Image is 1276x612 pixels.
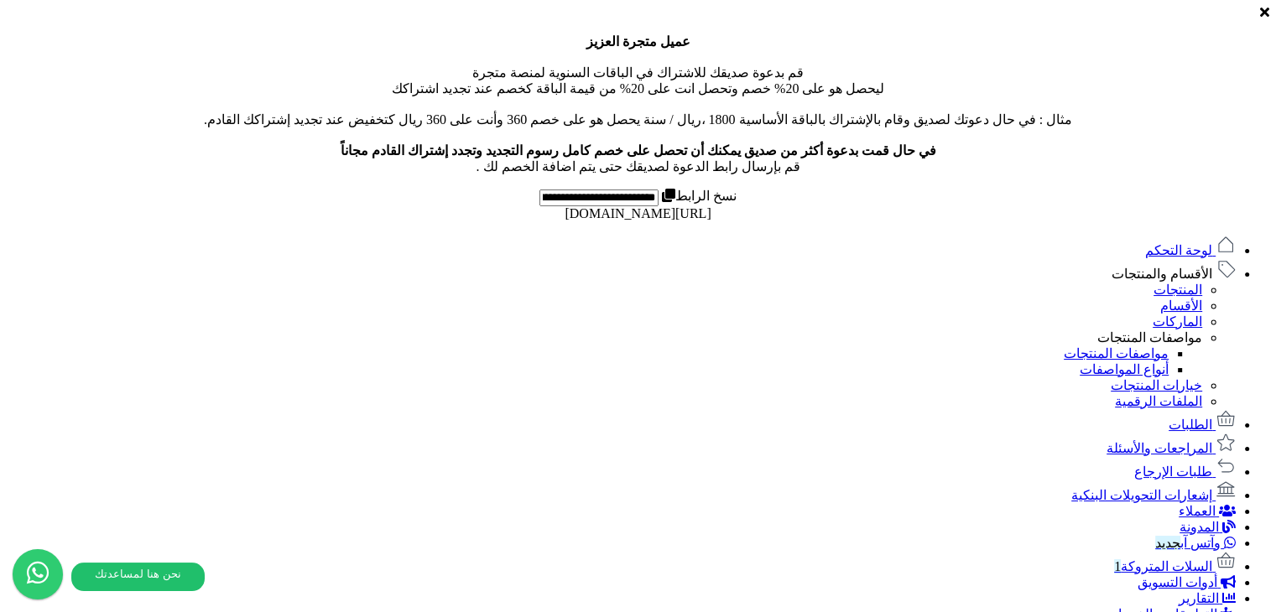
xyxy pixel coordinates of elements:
span: أدوات التسويق [1138,575,1217,589]
a: العملاء [1179,504,1236,518]
span: الطلبات [1169,418,1212,432]
span: التقارير [1179,591,1219,605]
span: 1 [1114,559,1121,573]
span: إشعارات التحويلات البنكية [1071,488,1212,502]
a: وآتس آبجديد [1155,536,1236,550]
span: لوحة التحكم [1145,243,1212,257]
a: الطلبات [1169,418,1236,432]
span: السلات المتروكة [1114,559,1212,573]
span: طلبات الإرجاع [1134,464,1212,479]
span: المراجعات والأسئلة [1107,441,1212,455]
a: التقارير [1179,591,1236,605]
a: السلات المتروكة1 [1114,559,1236,573]
a: المراجعات والأسئلة [1107,441,1236,455]
a: المدونة [1180,520,1236,534]
a: الملفات الرقمية [1115,394,1202,408]
span: الأقسام والمنتجات [1112,267,1212,281]
span: المدونة [1180,520,1219,534]
a: أنواع المواصفات [1080,362,1169,376]
a: الماركات [1153,314,1202,329]
span: جديد [1155,536,1180,550]
a: مواصفات المنتجات [1097,330,1202,345]
a: مواصفات المنتجات [1064,346,1169,360]
a: إشعارات التحويلات البنكية [1071,488,1236,502]
p: قم بدعوة صديقك للاشتراك في الباقات السنوية لمنصة متجرة ليحصل هو على 20% خصم وتحصل انت على 20% من ... [7,34,1269,174]
a: أدوات التسويق [1138,575,1236,589]
b: في حال قمت بدعوة أكثر من صديق يمكنك أن تحصل على خصم كامل رسوم التجديد وتجدد إشتراك القادم مجاناً [341,143,936,158]
div: [URL][DOMAIN_NAME] [7,206,1269,221]
span: العملاء [1179,504,1216,518]
label: نسخ الرابط [659,189,737,203]
b: عميل متجرة العزيز [586,34,690,49]
span: وآتس آب [1155,536,1221,550]
a: الأقسام [1160,298,1202,313]
a: لوحة التحكم [1145,243,1236,257]
a: خيارات المنتجات [1111,378,1202,392]
a: طلبات الإرجاع [1134,464,1236,479]
a: المنتجات [1154,283,1202,297]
